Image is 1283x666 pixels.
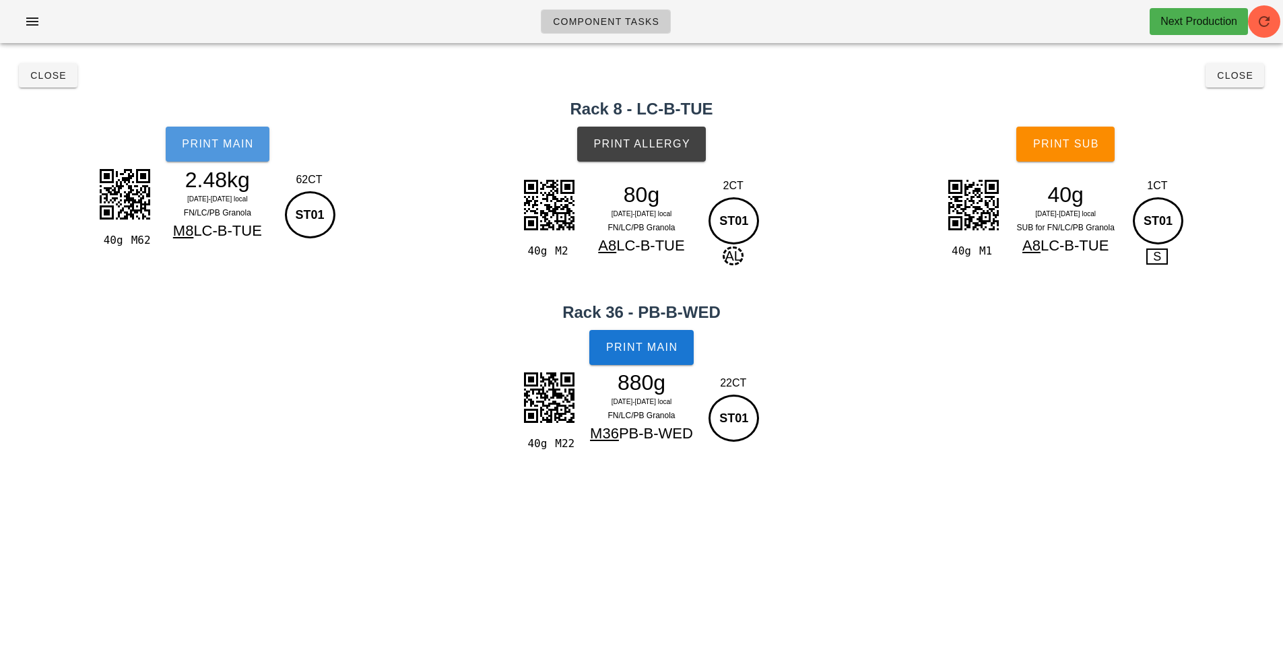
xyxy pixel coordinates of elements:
span: Print Main [181,138,254,150]
div: M62 [126,232,154,249]
img: 4fhlPp9ZfkIAAAAASUVORK5CYII= [940,171,1007,238]
div: 40g [522,435,550,453]
div: 2.48kg [159,170,276,190]
div: 1CT [1129,178,1185,194]
h2: Rack 8 - LC-B-TUE [8,97,1275,121]
span: [DATE]-[DATE] local [612,210,672,218]
span: Print Main [605,341,678,354]
div: ST01 [709,197,759,244]
div: 880g [583,372,700,393]
span: M8 [173,222,194,239]
div: 40g [946,242,974,260]
div: FN/LC/PB Granola [583,409,700,422]
div: M22 [550,435,577,453]
div: ST01 [285,191,335,238]
div: ST01 [1133,197,1183,244]
span: LC-B-TUE [616,237,684,254]
div: 22CT [705,375,761,391]
button: Print Sub [1016,127,1115,162]
span: Close [30,70,67,81]
div: FN/LC/PB Granola [159,206,276,220]
span: LC-B-TUE [1041,237,1109,254]
h2: Rack 36 - PB-B-WED [8,300,1275,325]
span: M36 [590,425,619,442]
span: Component Tasks [552,16,659,27]
img: AQUVLz4fJe2QAAAAAElFTkSuQmCC [515,364,583,431]
div: Next Production [1160,13,1237,30]
span: A8 [598,237,616,254]
div: FN/LC/PB Granola [583,221,700,234]
div: 80g [583,185,700,205]
span: [DATE]-[DATE] local [187,195,248,203]
div: M2 [550,242,577,260]
button: Print Main [166,127,269,162]
span: S [1146,248,1168,265]
span: [DATE]-[DATE] local [1035,210,1096,218]
span: Print Allergy [593,138,690,150]
a: Component Tasks [541,9,671,34]
span: [DATE]-[DATE] local [612,398,672,405]
button: Print Allergy [577,127,706,162]
span: PB-B-WED [619,425,693,442]
span: Close [1216,70,1253,81]
span: AL [723,246,743,265]
div: 2CT [705,178,761,194]
img: ZeHLCI2GRMgN5VaHkIEzpieAgHS021sVoCMSdszHCA93cZmBciYtD3DAdLTbWxWgIxJ2zMcID3dxmYFyJi0PcMB0tNtbFaAjE... [515,171,583,238]
div: 40g [522,242,550,260]
button: Close [19,63,77,88]
span: Print Sub [1032,138,1099,150]
div: SUB for FN/LC/PB Granola [1007,221,1124,234]
span: LC-B-TUE [193,222,261,239]
button: Print Main [589,330,693,365]
div: ST01 [709,395,759,442]
img: kny8QlRpk7KzYbmLFkn1vKSkl5s6uSElByKSr3xKJeARwCrnJf5NCEHpsPl4QogqVBsCKlkMyRBAlP+jLGfuskizJAsg6SEq2... [91,160,158,228]
span: A8 [1022,237,1041,254]
div: 40g [98,232,125,249]
div: M1 [974,242,1001,260]
button: Close [1206,63,1264,88]
div: 40g [1007,185,1124,205]
div: 62CT [282,172,337,188]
